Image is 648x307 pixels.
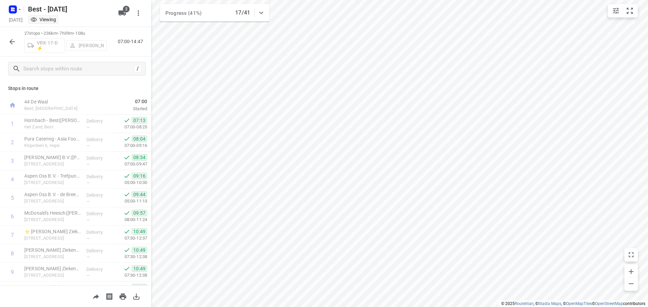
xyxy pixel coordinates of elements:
span: — [86,125,90,130]
span: Progress (41%) [165,10,201,16]
span: 2 [123,6,130,12]
p: 17/41 [235,9,250,17]
span: — [86,254,90,259]
span: 10:49 [132,228,147,235]
p: Started [103,105,147,112]
a: Routetitan [515,301,534,306]
span: 08:04 [132,135,147,142]
svg: Done [124,135,130,142]
span: 08:34 [132,154,147,161]
svg: Done [124,191,130,198]
p: 07:30-12:38 [114,253,147,260]
span: Print route [116,293,130,299]
span: Download route [130,293,143,299]
p: [STREET_ADDRESS] [24,198,81,205]
span: Print shipping labels [103,293,116,299]
p: 07:00-08:25 [114,124,147,130]
p: Deutersestraat 1, 's-hertogenbosch [24,253,81,260]
div: / [134,65,141,72]
p: ⭐ Jeroen Bosch Ziekenhuis – Den Bosch hoofdlocatie(Frank Bekkers) [24,228,81,235]
span: — [86,273,90,278]
span: Share route [89,293,103,299]
span: — [86,180,90,185]
a: Stadia Maps [538,301,561,306]
div: You are currently in view mode. To make any changes, go to edit project. [30,16,56,23]
p: Delivery [86,192,111,198]
p: 44 De Waal [24,98,94,105]
span: — [86,236,90,241]
div: Progress (41%)17/41 [160,4,269,22]
div: 8 [11,250,14,257]
span: 11:08 [132,284,147,290]
span: 09:44 [132,191,147,198]
svg: Done [124,284,130,290]
span: 09:57 [132,210,147,216]
p: Reinier van Arkel - Locatie FPA Coornhert Forensisch Psychiatrische Afdeling([PERSON_NAME]) [24,284,81,290]
svg: Done [124,247,130,253]
p: 07:00-09:16 [114,142,147,149]
p: 07:00-09:47 [114,161,147,167]
p: Delivery [86,136,111,143]
span: 10:49 [132,265,147,272]
div: 3 [11,158,14,164]
span: — [86,143,90,148]
div: 9 [11,269,14,275]
button: Fit zoom [623,4,637,18]
span: — [86,199,90,204]
div: 7 [11,232,14,238]
button: Map settings [609,4,623,18]
p: Best, [GEOGRAPHIC_DATA] [24,105,94,112]
p: Klopsteen 6, Haps [24,142,81,149]
svg: Done [124,210,130,216]
p: Aspen Oss B.V. - Trefpunt De Geer(Rody van Elst / Rodney Hartogs/Peter Smit) [24,173,81,179]
p: [STREET_ADDRESS] [24,179,81,186]
p: Het Zand, Best [24,124,81,130]
svg: Done [124,173,130,179]
p: Hornbach - Best(Mohamed of John) [24,117,81,124]
p: 07:30-12:38 [114,272,147,279]
li: © 2025 , © , © © contributors [501,301,645,306]
p: Delivery [86,118,111,124]
p: Delivery [86,173,111,180]
p: McDonald's Heesch(Michael Schakel) [24,210,81,216]
div: small contained button group [608,4,638,18]
svg: Done [124,117,130,124]
p: Deutersestraat 1, 's-hertogenbosch [24,272,81,279]
input: Search stops within route [23,64,134,74]
p: Delivery [86,229,111,236]
div: 6 [11,213,14,220]
p: 07:30-12:37 [114,235,147,242]
p: [PERSON_NAME] Ziekenhuis - [GEOGRAPHIC_DATA] - IC([PERSON_NAME]) [24,247,81,253]
div: 4 [11,176,14,183]
p: Delivery [86,155,111,161]
p: Pura Catering - Asia Food(Anouk Peters) [24,135,81,142]
div: 1 [11,121,14,127]
p: Middenkampweg 2, Nijmegen [24,161,81,167]
p: 05:00-11:13 [114,198,147,205]
p: 27 stops • 236km • 7h39m • 108u [24,30,107,37]
span: 09:16 [132,173,147,179]
p: Delivery [86,210,111,217]
p: Delivery [86,284,111,291]
p: 07:00-14:47 [118,38,146,45]
p: 05:00-10:30 [114,179,147,186]
a: OpenStreetMap [595,301,623,306]
span: — [86,162,90,167]
span: — [86,217,90,222]
p: Aspen Oss B.V. - de Breek (Rody van Elst / Rodney Hartogs/Peter Smit) [24,191,81,198]
p: [PERSON_NAME] Ziekenhuis - [GEOGRAPHIC_DATA] - SEH([PERSON_NAME]) [24,265,81,272]
div: 2 [11,139,14,146]
p: [STREET_ADDRESS] [24,235,81,242]
p: Mead Johnson B.V.(Ursula van Dam) [24,154,81,161]
p: [STREET_ADDRESS] [24,216,81,223]
span: 07:00 [103,98,147,105]
span: 10:49 [132,247,147,253]
div: 5 [11,195,14,201]
a: OpenMapTiles [566,301,592,306]
p: Delivery [86,247,111,254]
svg: Done [124,228,130,235]
p: 08:00-11:24 [114,216,147,223]
button: 2 [115,6,129,20]
span: 07:13 [132,117,147,124]
p: Stops in route [8,85,143,92]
